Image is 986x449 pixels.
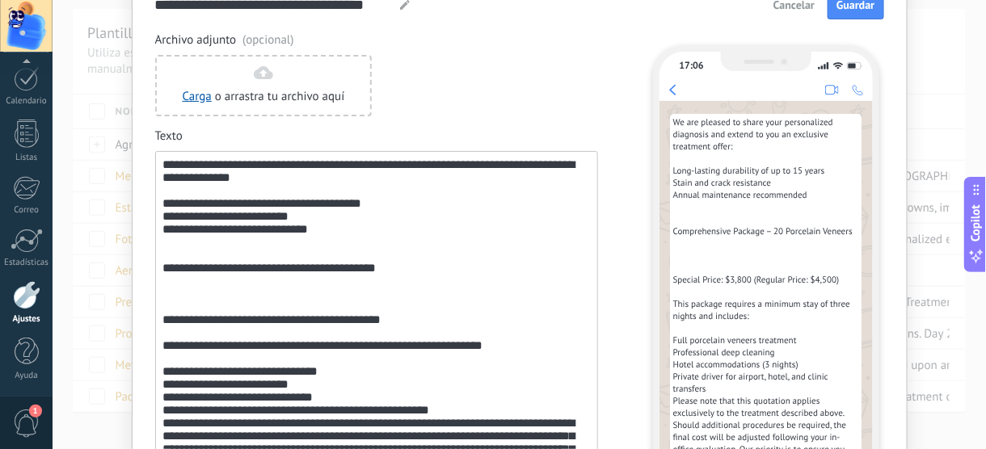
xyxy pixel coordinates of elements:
[155,128,598,145] span: Texto
[680,60,704,72] div: 17:06
[3,371,50,381] div: Ayuda
[3,153,50,163] div: Listas
[3,314,50,325] div: Ajustes
[3,96,50,107] div: Calendario
[3,258,50,268] div: Estadísticas
[183,89,212,104] a: Carga
[242,32,293,48] span: (opcional)
[3,205,50,216] div: Correo
[155,32,598,48] span: Archivo adjunto
[215,89,345,105] span: o arrastra tu archivo aquí
[29,405,42,418] span: 1
[968,205,984,242] span: Copilot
